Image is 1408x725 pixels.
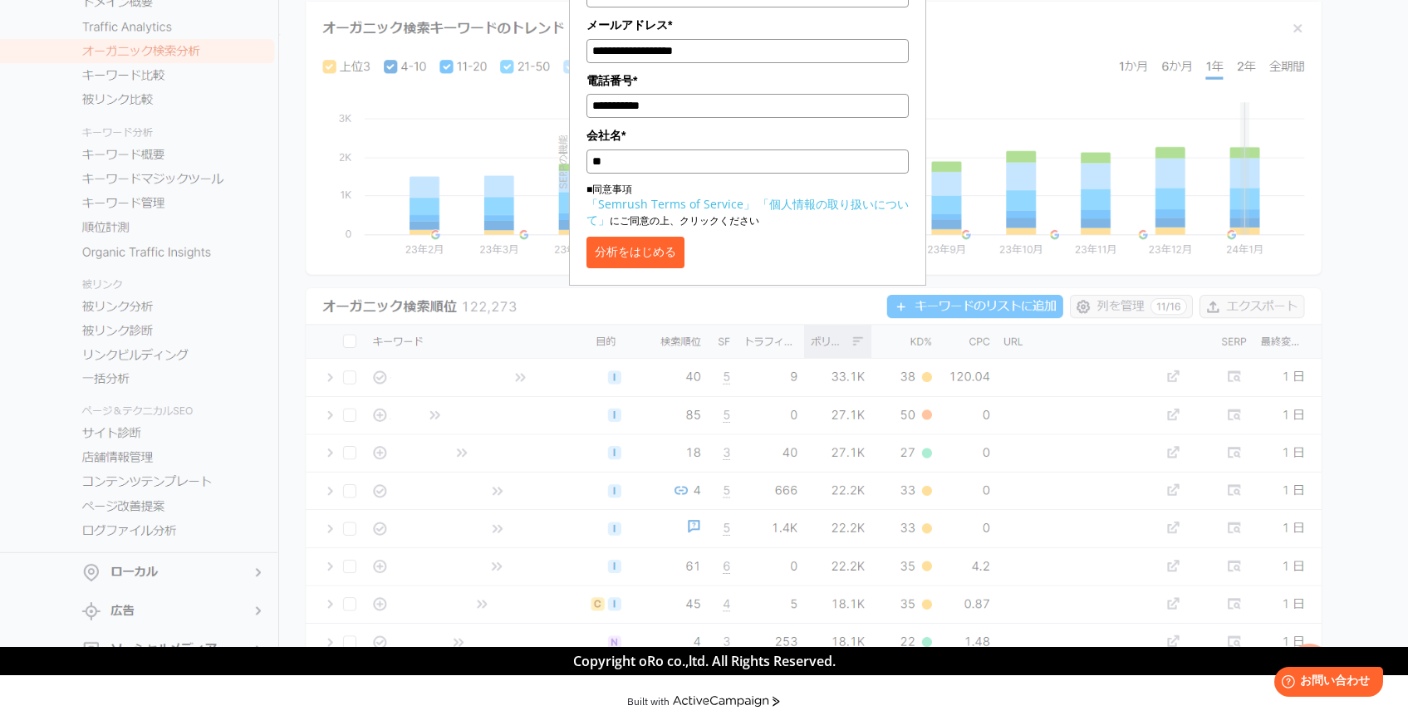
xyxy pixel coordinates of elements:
div: Built with [627,695,670,708]
iframe: Help widget launcher [1260,660,1390,707]
label: メールアドレス* [586,16,909,34]
span: Copyright oRo co.,ltd. All Rights Reserved. [573,652,836,670]
p: ■同意事項 にご同意の上、クリックください [586,182,909,228]
a: 「Semrush Terms of Service」 [586,196,755,212]
a: 「個人情報の取り扱いについて」 [586,196,909,228]
button: 分析をはじめる [586,237,684,268]
label: 電話番号* [586,71,909,90]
